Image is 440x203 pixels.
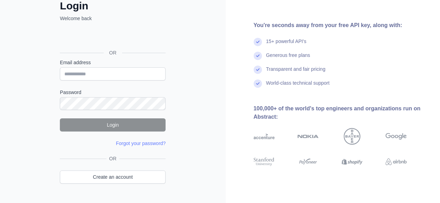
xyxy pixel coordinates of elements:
[342,157,363,167] img: shopify
[254,38,262,46] img: check mark
[104,49,122,56] span: OR
[297,157,319,167] img: payoneer
[254,157,275,167] img: stanford university
[60,118,166,132] button: Login
[344,128,360,145] img: bayer
[385,157,407,167] img: airbnb
[254,52,262,60] img: check mark
[297,128,319,145] img: nokia
[254,66,262,74] img: check mark
[56,29,168,45] iframe: Sign in with Google Button
[116,141,166,146] a: Forgot your password?
[254,79,262,88] img: check mark
[266,38,306,52] div: 15+ powerful API's
[385,128,407,145] img: google
[106,155,119,162] span: OR
[60,15,166,22] p: Welcome back
[60,170,166,184] a: Create an account
[266,52,310,66] div: Generous free plans
[60,59,166,66] label: Email address
[266,66,326,79] div: Transparent and fair pricing
[254,21,429,29] div: You're seconds away from your free API key, along with:
[60,89,166,96] label: Password
[254,128,275,145] img: accenture
[266,79,330,93] div: World-class technical support
[254,104,429,121] div: 100,000+ of the world's top engineers and organizations run on Abstract:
